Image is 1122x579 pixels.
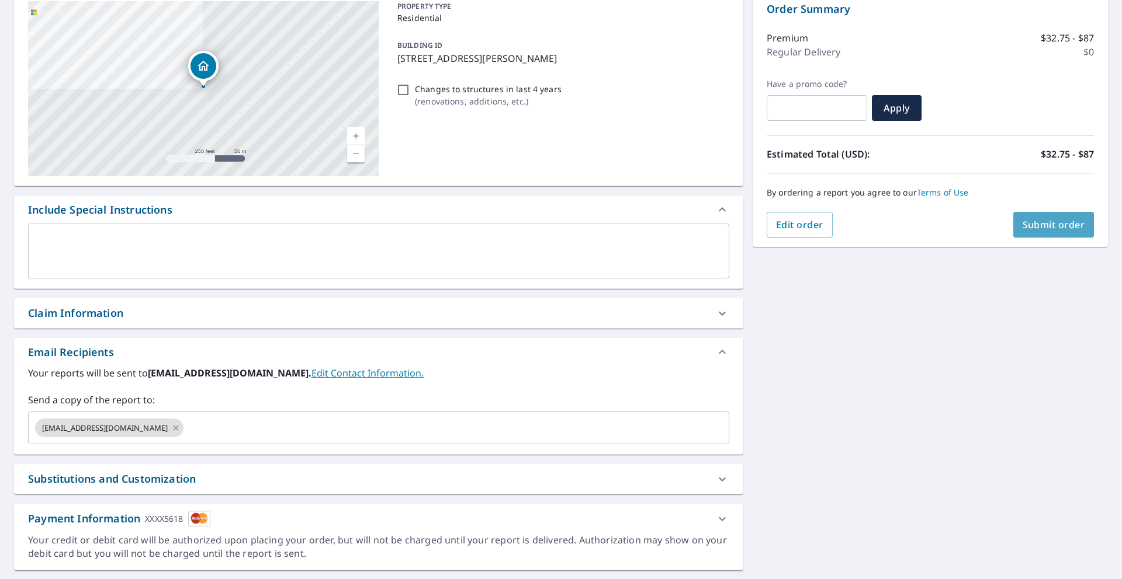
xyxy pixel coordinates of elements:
[28,533,729,560] div: Your credit or debit card will be authorized upon placing your order, but will not be charged unt...
[397,1,725,12] p: PROPERTY TYPE
[1041,31,1094,45] p: $32.75 - $87
[145,511,183,526] div: XXXX5618
[14,196,743,224] div: Include Special Instructions
[767,147,930,161] p: Estimated Total (USD):
[767,1,1094,17] p: Order Summary
[347,127,365,145] a: Current Level 17, Zoom In
[397,12,725,24] p: Residential
[188,51,219,87] div: Dropped pin, building 1, Residential property, 7900 S 215th St W Viola, KS 67149
[35,423,175,434] span: [EMAIL_ADDRESS][DOMAIN_NAME]
[28,344,114,360] div: Email Recipients
[397,40,442,50] p: BUILDING ID
[767,79,867,89] label: Have a promo code?
[148,367,311,379] b: [EMAIL_ADDRESS][DOMAIN_NAME].
[14,298,743,328] div: Claim Information
[28,366,729,380] label: Your reports will be sent to
[188,511,210,526] img: cardImage
[872,95,922,121] button: Apply
[397,51,725,65] p: [STREET_ADDRESS][PERSON_NAME]
[28,305,123,321] div: Claim Information
[767,45,840,59] p: Regular Delivery
[767,212,833,238] button: Edit order
[14,464,743,494] div: Substitutions and Customization
[14,338,743,366] div: Email Recipients
[415,83,562,95] p: Changes to structures in last 4 years
[347,145,365,162] a: Current Level 17, Zoom Out
[1083,45,1094,59] p: $0
[28,393,729,407] label: Send a copy of the report to:
[1041,147,1094,161] p: $32.75 - $87
[28,471,196,487] div: Substitutions and Customization
[1023,218,1085,231] span: Submit order
[776,218,823,231] span: Edit order
[28,511,210,526] div: Payment Information
[1013,212,1095,238] button: Submit order
[14,504,743,533] div: Payment InformationXXXX5618cardImage
[415,95,562,107] p: ( renovations, additions, etc. )
[881,102,912,114] span: Apply
[767,187,1094,198] p: By ordering a report you agree to our
[35,418,183,437] div: [EMAIL_ADDRESS][DOMAIN_NAME]
[28,202,172,218] div: Include Special Instructions
[917,187,969,198] a: Terms of Use
[767,31,808,45] p: Premium
[311,367,424,379] a: EditContactInfo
